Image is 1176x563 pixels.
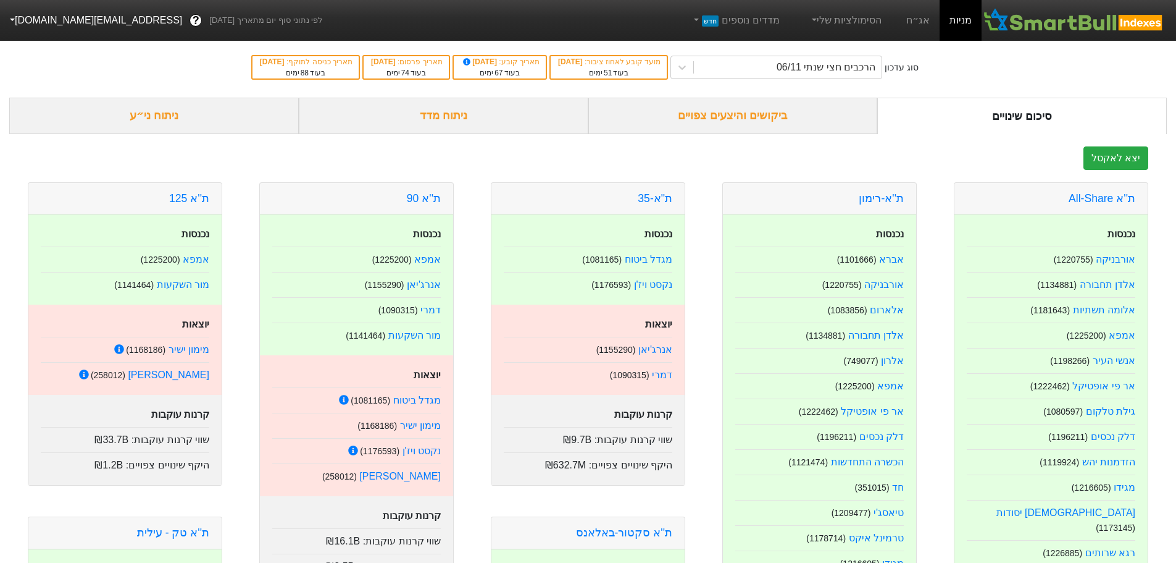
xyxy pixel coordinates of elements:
small: ( 1090315 ) [610,370,649,380]
small: ( 1168186 ) [357,421,397,431]
a: אנרג'יאן [638,344,672,355]
small: ( 1119924 ) [1040,457,1079,467]
div: הרכבים חצי שנתי 06/11 [777,60,875,75]
div: שווי קרנות עוקבות : [504,427,672,447]
div: ניתוח מדד [299,98,588,134]
span: ₪632.7M [545,460,586,470]
strong: קרנות עוקבות [151,409,209,420]
small: ( 1090315 ) [378,305,418,315]
a: טיאסג'י [874,507,904,518]
small: ( 1080597 ) [1043,407,1083,417]
div: שווי קרנות עוקבות : [41,427,209,447]
a: מגידו [1114,482,1135,493]
small: ( 1083856 ) [828,305,867,315]
a: מימון ישיר [400,420,441,431]
a: טרמינל איקס [849,533,904,543]
small: ( 1178714 ) [806,533,846,543]
small: ( 1225200 ) [1067,331,1106,341]
a: רגא שרותים [1085,548,1135,558]
button: יצא לאקסל [1083,146,1148,170]
small: ( 1196211 ) [1048,432,1088,442]
span: ? [193,12,199,29]
a: הכשרה התחדשות [831,457,904,467]
a: ת''א טק - עילית [137,527,209,539]
small: ( 1155290 ) [596,345,636,355]
a: הסימולציות שלי [804,8,887,33]
div: תאריך קובע : [460,56,540,67]
a: אמפא [183,254,209,265]
a: נקסט ויז'ן [402,446,441,456]
strong: יוצאות [414,370,441,380]
small: ( 1220755 ) [1054,255,1093,265]
small: ( 1081165 ) [582,255,622,265]
strong: קרנות עוקבות [383,510,441,521]
span: לפי נתוני סוף יום מתאריך [DATE] [209,14,322,27]
div: ניתוח ני״ע [9,98,299,134]
small: ( 258012 ) [322,472,357,481]
a: ת''א 125 [169,192,209,205]
a: מור השקעות [157,279,209,290]
a: דלק נכסים [1091,431,1135,442]
span: [DATE] [371,57,398,66]
a: ת''א-רימון [859,192,904,205]
strong: נכנסות [644,229,672,239]
a: דלק נכסים [859,431,904,442]
a: אורבניקה [864,279,904,290]
a: גילת טלקום [1086,406,1135,417]
div: סוג עדכון [885,61,919,74]
div: ביקושים והיצעים צפויים [588,98,878,134]
div: בעוד ימים [259,67,352,78]
small: ( 1134881 ) [1037,280,1077,290]
span: 74 [401,69,409,77]
a: [DEMOGRAPHIC_DATA] יסודות [996,507,1135,518]
a: אמפא [414,254,441,265]
small: ( 1222462 ) [1030,381,1070,391]
div: היקף שינויים צפויים : [504,452,672,473]
small: ( 1216605 ) [1072,483,1111,493]
a: ת''א סקטור-באלאנס [576,527,672,539]
small: ( 1196211 ) [817,432,856,442]
a: מגדל ביטוח [625,254,672,265]
span: ₪16.1B [326,536,360,546]
a: נקסט ויז'ן [634,279,673,290]
a: אנשי העיר [1093,355,1135,366]
div: מועד קובע לאחוז ציבור : [557,56,661,67]
strong: יוצאות [182,319,209,329]
small: ( 1141464 ) [114,280,154,290]
a: ת''א All-Share [1069,192,1135,205]
small: ( 1176593 ) [591,280,631,290]
a: [PERSON_NAME] [359,471,441,481]
small: ( 1176593 ) [360,446,399,456]
a: אמפא [877,381,904,391]
span: חדש [702,15,719,27]
div: שווי קרנות עוקבות : [272,528,441,549]
span: ₪33.7B [94,434,128,445]
small: ( 1121474 ) [788,457,828,467]
a: מגדל ביטוח [393,395,441,405]
div: סיכום שינויים [877,98,1167,134]
small: ( 1173145 ) [1096,523,1135,533]
a: אנרג'יאן [407,279,441,290]
div: בעוד ימים [370,67,443,78]
span: 67 [494,69,503,77]
a: מדדים נוספיםחדש [686,8,785,33]
span: 51 [604,69,612,77]
a: [PERSON_NAME] [128,370,209,380]
small: ( 1198266 ) [1050,356,1090,366]
span: [DATE] [260,57,286,66]
span: ₪9.7B [563,434,591,445]
strong: קרנות עוקבות [614,409,672,420]
small: ( 1209477 ) [832,508,871,518]
div: בעוד ימים [557,67,661,78]
a: אר פי אופטיקל [841,406,904,417]
a: אלדן תחבורה [848,330,904,341]
a: אר פי אופטיקל [1072,381,1135,391]
small: ( 1168186 ) [126,345,165,355]
small: ( 1220755 ) [822,280,862,290]
div: תאריך פרסום : [370,56,443,67]
a: אורבניקה [1096,254,1135,265]
strong: נכנסות [181,229,209,239]
span: 88 [301,69,309,77]
a: הזדמנות יהש [1082,457,1135,467]
a: אלומה תשתיות [1073,305,1135,315]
